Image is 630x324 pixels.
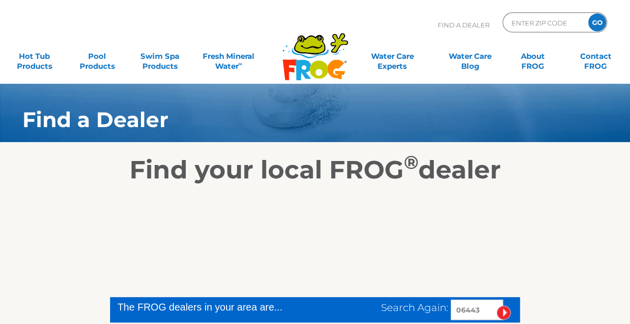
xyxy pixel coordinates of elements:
[22,108,561,132] h1: Find a Dealer
[277,20,354,81] img: Frog Products Logo
[404,151,418,173] sup: ®
[508,46,557,66] a: AboutFROG
[588,13,606,31] input: GO
[446,46,495,66] a: Water CareBlog
[135,46,184,66] a: Swim SpaProducts
[239,60,243,67] sup: ∞
[73,46,122,66] a: PoolProducts
[438,12,490,37] p: Find A Dealer
[571,46,620,66] a: ContactFROG
[353,46,432,66] a: Water CareExperts
[198,46,259,66] a: Fresh MineralWater∞
[118,300,319,315] div: The FROG dealers in your area are...
[10,46,59,66] a: Hot TubProducts
[7,155,623,185] h2: Find your local FROG dealer
[497,306,511,320] input: Submit
[381,302,448,314] span: Search Again:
